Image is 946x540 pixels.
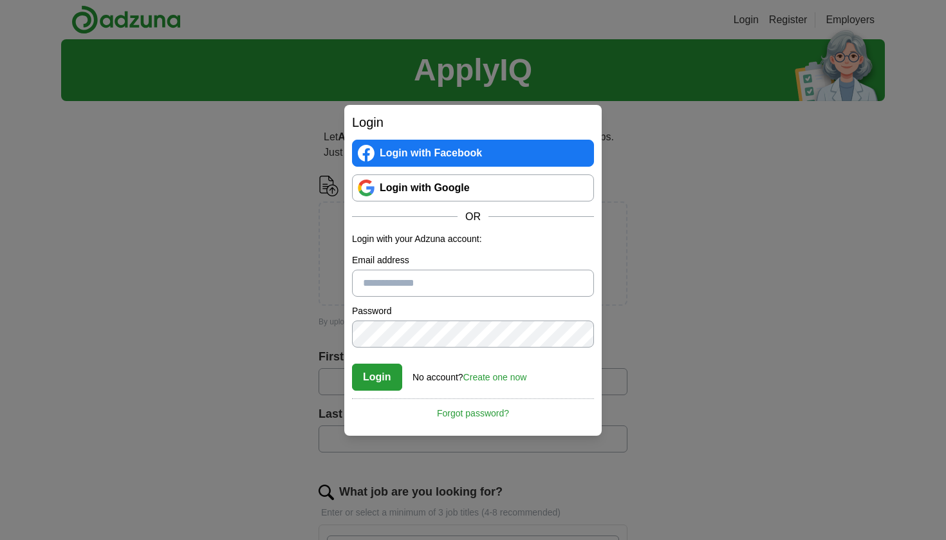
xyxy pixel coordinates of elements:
label: Email address [352,254,594,267]
a: Login with Google [352,174,594,201]
a: Forgot password? [352,398,594,420]
h2: Login [352,113,594,132]
p: Login with your Adzuna account: [352,232,594,246]
a: Login with Facebook [352,140,594,167]
a: Create one now [463,372,527,382]
label: Password [352,304,594,318]
button: Login [352,364,402,391]
div: No account? [413,363,526,384]
span: OR [458,209,488,225]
